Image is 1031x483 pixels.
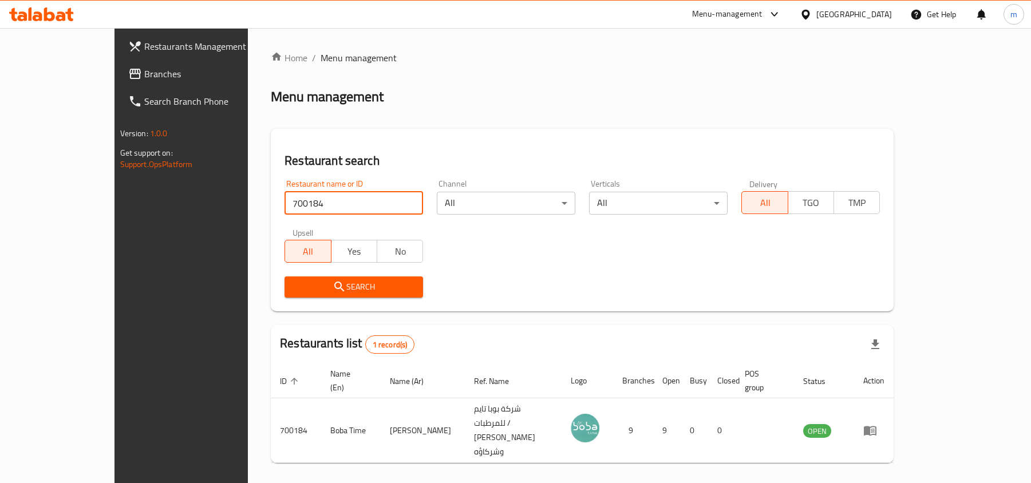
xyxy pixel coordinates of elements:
[793,195,829,211] span: TGO
[285,276,423,298] button: Search
[331,240,377,263] button: Yes
[390,374,439,388] span: Name (Ar)
[366,339,414,350] span: 1 record(s)
[285,240,331,263] button: All
[749,180,778,188] label: Delivery
[144,94,278,108] span: Search Branch Phone
[746,195,783,211] span: All
[708,363,736,398] th: Closed
[803,424,831,438] div: OPEN
[280,374,302,388] span: ID
[271,51,307,65] a: Home
[120,145,173,160] span: Get support on:
[692,7,763,21] div: Menu-management
[377,240,423,263] button: No
[745,367,780,394] span: POS group
[854,363,894,398] th: Action
[271,363,894,463] table: enhanced table
[803,374,840,388] span: Status
[271,88,384,106] h2: Menu management
[1010,8,1017,21] span: m
[863,423,884,437] div: Menu
[862,331,889,358] div: Export file
[465,398,562,463] td: شركة بوبا تايم للمرطبات / [PERSON_NAME] وشركاؤه
[839,195,875,211] span: TMP
[562,363,613,398] th: Logo
[653,398,681,463] td: 9
[120,157,193,172] a: Support.OpsPlatform
[613,398,653,463] td: 9
[119,33,287,60] a: Restaurants Management
[741,191,788,214] button: All
[271,51,894,65] nav: breadcrumb
[681,363,708,398] th: Busy
[321,398,381,463] td: Boba Time
[653,363,681,398] th: Open
[474,374,524,388] span: Ref. Name
[336,243,373,260] span: Yes
[834,191,880,214] button: TMP
[119,88,287,115] a: Search Branch Phone
[437,192,575,215] div: All
[280,335,414,354] h2: Restaurants list
[708,398,736,463] td: 0
[803,425,831,438] span: OPEN
[285,192,423,215] input: Search for restaurant name or ID..
[330,367,367,394] span: Name (En)
[271,398,321,463] td: 700184
[681,398,708,463] td: 0
[294,280,414,294] span: Search
[290,243,326,260] span: All
[285,152,880,169] h2: Restaurant search
[321,51,397,65] span: Menu management
[816,8,892,21] div: [GEOGRAPHIC_DATA]
[144,39,278,53] span: Restaurants Management
[312,51,316,65] li: /
[571,414,599,442] img: Boba Time
[381,398,465,463] td: [PERSON_NAME]
[788,191,834,214] button: TGO
[365,335,415,354] div: Total records count
[119,60,287,88] a: Branches
[144,67,278,81] span: Branches
[613,363,653,398] th: Branches
[293,228,314,236] label: Upsell
[589,192,728,215] div: All
[150,126,168,141] span: 1.0.0
[120,126,148,141] span: Version:
[382,243,418,260] span: No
